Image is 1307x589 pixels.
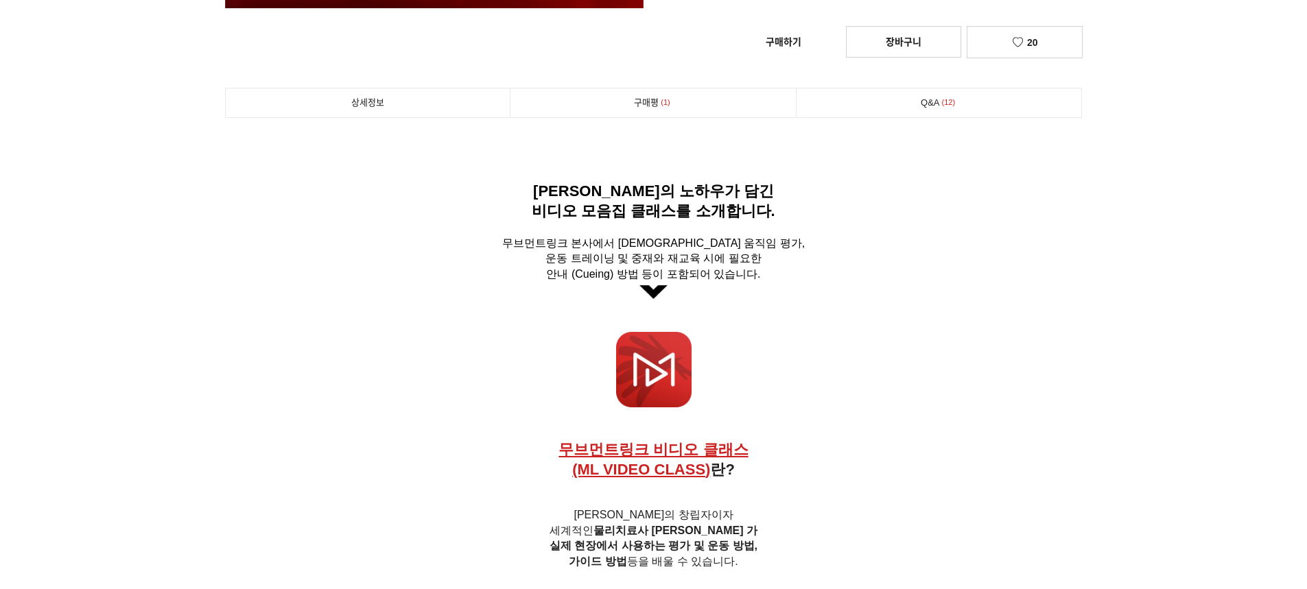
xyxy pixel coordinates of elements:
img: f030a97b84650.png [639,285,668,299]
span: [PERSON_NAME]의 창립자이자 [574,509,733,520]
a: 상세정보 [226,88,510,117]
span: 등을 배울 수 있습니다. [569,555,738,567]
a: 구매하기 [727,27,840,57]
u: (ML VIDEO CLASS [572,461,705,478]
span: 12 [940,95,958,110]
u: ) [705,461,710,478]
span: 물리치료사 [PERSON_NAME] 가 [593,525,757,536]
span: 안내 (Cueing) 방법 등이 포함되어 있습니다. [546,268,760,280]
span: 세계적인 [550,525,757,536]
span: 20 [1027,37,1038,48]
span: 가이드 방법 [569,555,626,567]
span: 란? [572,461,735,478]
span: [PERSON_NAME]의 노하우가 담긴 [533,182,774,200]
span: 운동 트레이닝 및 중재와 재교육 시에 필요한 [545,252,762,264]
span: 무브먼트링크 본사에서 [DEMOGRAPHIC_DATA] 움직임 평가, [502,237,805,249]
a: 20 [967,26,1082,58]
span: 실제 현장에서 사용하는 평가 및 운동 방법, [550,540,757,551]
span: 1 [659,95,672,110]
span: 비디오 모음집 클래스를 소개합니다. [532,202,775,219]
a: 장바구니 [846,26,961,58]
a: Q&A12 [797,88,1082,117]
u: 무브먼트링크 비디오 클래스 [558,441,748,458]
a: 구매평1 [510,88,796,117]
